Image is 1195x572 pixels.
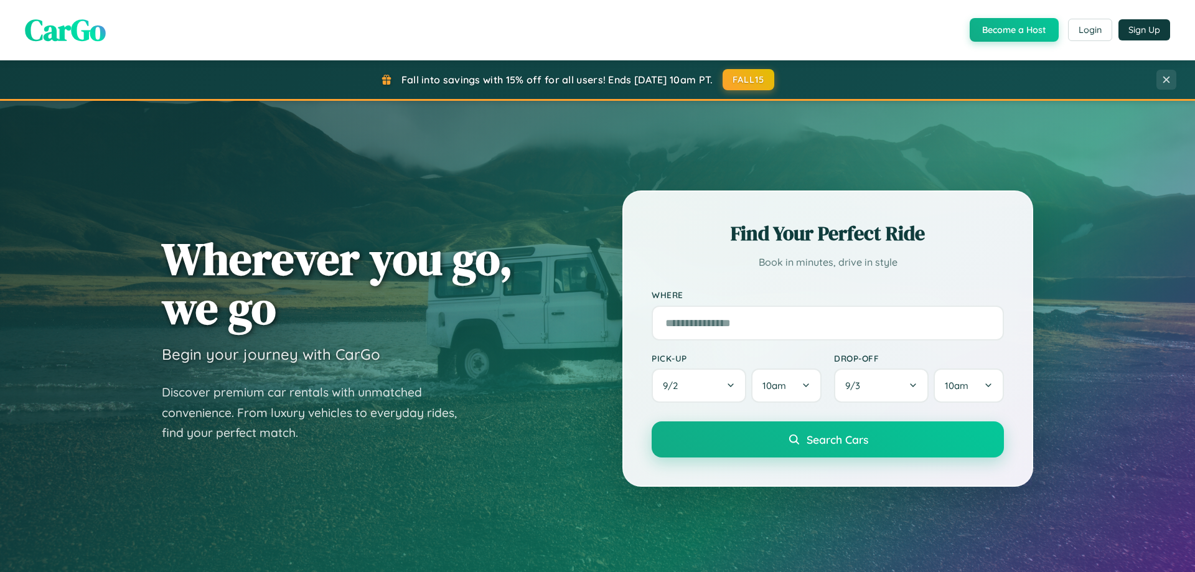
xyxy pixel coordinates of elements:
[401,73,713,86] span: Fall into savings with 15% off for all users! Ends [DATE] 10am PT.
[934,368,1004,403] button: 10am
[834,353,1004,363] label: Drop-off
[663,380,684,391] span: 9 / 2
[1118,19,1170,40] button: Sign Up
[652,290,1004,301] label: Where
[652,353,822,363] label: Pick-up
[945,380,968,391] span: 10am
[652,421,1004,457] button: Search Cars
[162,345,380,363] h3: Begin your journey with CarGo
[751,368,822,403] button: 10am
[834,368,929,403] button: 9/3
[162,234,513,332] h1: Wherever you go, we go
[1068,19,1112,41] button: Login
[162,382,473,443] p: Discover premium car rentals with unmatched convenience. From luxury vehicles to everyday rides, ...
[845,380,866,391] span: 9 / 3
[807,433,868,446] span: Search Cars
[762,380,786,391] span: 10am
[652,220,1004,247] h2: Find Your Perfect Ride
[25,9,106,50] span: CarGo
[652,253,1004,271] p: Book in minutes, drive in style
[652,368,746,403] button: 9/2
[970,18,1059,42] button: Become a Host
[723,69,775,90] button: FALL15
